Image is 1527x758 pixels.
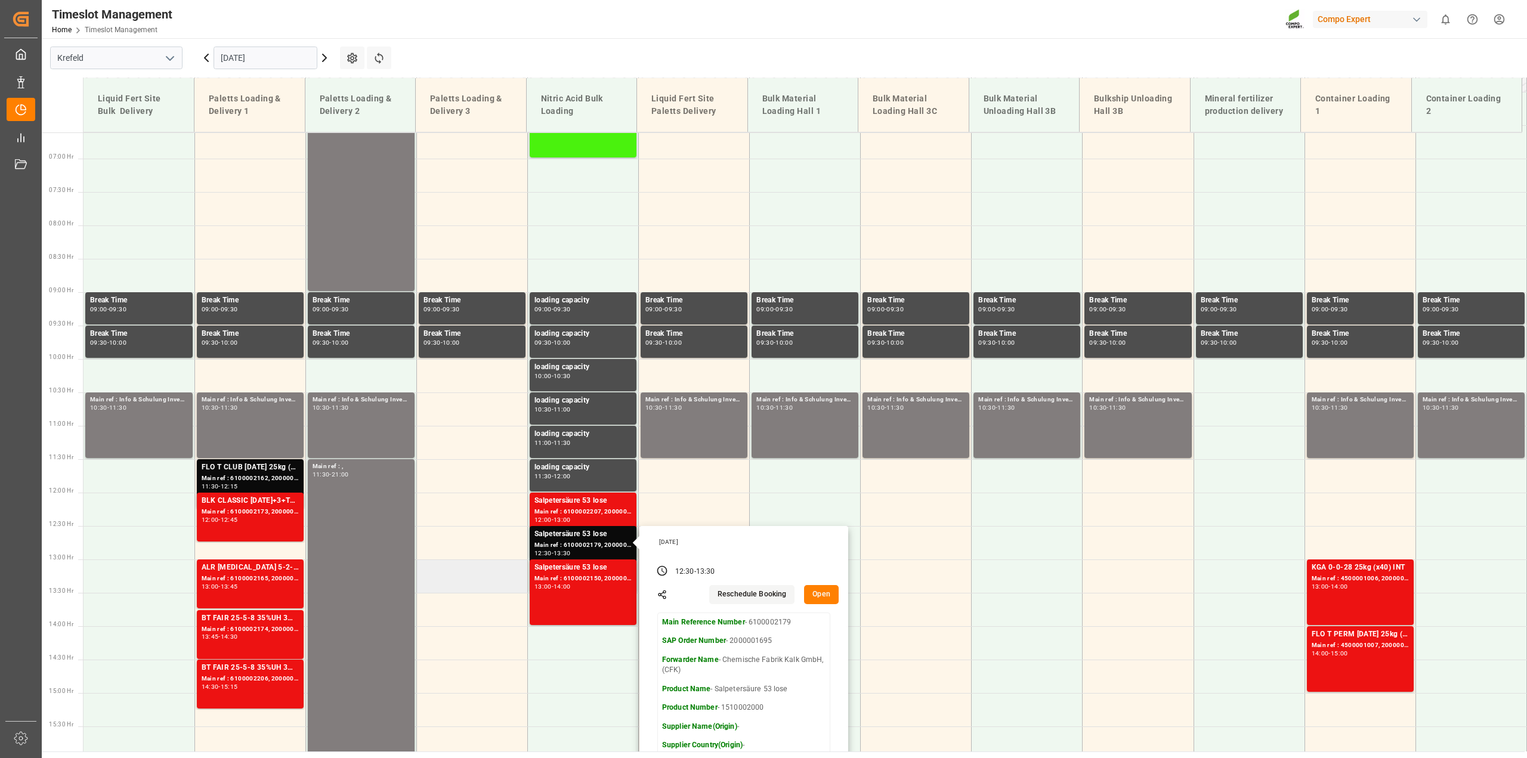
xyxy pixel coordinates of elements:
span: 11:30 Hr [49,454,73,460]
div: 13:30 [696,567,715,577]
div: KGA 0-0-28 25kg (x40) INT [1312,562,1409,574]
div: - [218,307,220,312]
div: 10:30 [1423,405,1440,410]
div: - [1440,307,1442,312]
div: - [663,340,664,345]
div: 09:30 [1442,307,1459,312]
div: Timeslot Management [52,5,172,23]
div: loading capacity [534,295,632,307]
div: Container Loading 1 [1310,88,1402,122]
strong: Product Number [662,703,718,711]
div: Break Time [1423,328,1520,340]
div: 14:30 [202,684,219,689]
div: 11:00 [554,407,571,412]
div: 12:45 [221,517,238,522]
div: - [552,584,554,589]
div: 10:30 [978,405,996,410]
div: - [1328,405,1330,410]
div: 09:30 [867,340,885,345]
div: - [885,405,886,410]
div: FLO T PERM [DATE] 25kg (x42) INT [1312,629,1409,641]
span: 08:00 Hr [49,220,73,227]
div: 09:30 [443,307,460,312]
div: Break Time [867,295,965,307]
div: - [1328,307,1330,312]
div: Break Time [756,295,854,307]
div: Container Loading 2 [1421,88,1513,122]
div: 09:00 [1312,307,1329,312]
span: 12:30 Hr [49,521,73,527]
p: - Salpetersäure 53 lose [662,684,826,695]
div: Main ref : Info & Schulung Inventur, [978,395,1075,405]
div: 13:00 [202,584,219,589]
div: Compo Expert [1313,11,1427,28]
span: 11:00 Hr [49,420,73,427]
div: - [1106,340,1108,345]
div: 11:30 [775,405,793,410]
div: loading capacity [534,361,632,373]
div: 09:30 [534,340,552,345]
div: - [1106,307,1108,312]
div: Main ref : 4500001007, 2000001046 [1312,641,1409,651]
div: 10:00 [664,340,682,345]
div: Main ref : Info & Schulung Inventur, [1089,395,1186,405]
div: 09:00 [313,307,330,312]
div: - [885,340,886,345]
div: - [329,307,331,312]
div: 10:30 [645,405,663,410]
div: Break Time [1201,295,1298,307]
div: 09:30 [202,340,219,345]
div: 09:00 [90,307,107,312]
div: 11:30 [332,405,349,410]
div: 10:30 [534,407,552,412]
div: - [996,307,997,312]
div: loading capacity [534,328,632,340]
div: Salpetersäure 53 lose [534,562,632,574]
div: loading capacity [534,462,632,474]
div: Main ref : Info & Schulung Inventur, [756,395,854,405]
div: Main ref : Info & Schulung Inventur, [1423,395,1520,405]
div: - [441,340,443,345]
div: 12:15 [221,484,238,489]
div: 10:00 [221,340,238,345]
div: - [774,340,775,345]
div: 12:30 [675,567,694,577]
div: 10:00 [1331,340,1348,345]
div: BT FAIR 25-5-8 35%UH 3M 25kg (x40) INTFET 6-0-12 KR 25kgx40 DE,AT,[GEOGRAPHIC_DATA],ES,ITFLO T CL... [202,612,299,624]
button: open menu [160,49,178,67]
div: Break Time [1312,328,1409,340]
div: Bulk Material Loading Hall 1 [758,88,849,122]
div: Break Time [202,328,299,340]
div: FLO T CLUB [DATE] 25kg (x40) INTBLK PREMIUM [DATE] 25kg(x40)D,EN,PL,FNLBT FAIR 25-5-8 35%UH 3M 25... [202,462,299,474]
div: 09:30 [1423,340,1440,345]
div: - [218,684,220,689]
div: 10:00 [534,373,552,379]
input: DD.MM.YYYY [214,47,317,69]
div: 10:30 [1089,405,1106,410]
div: 09:00 [1089,307,1106,312]
div: loading capacity [534,395,632,407]
img: Screenshot%202023-09-29%20at%2010.02.21.png_1712312052.png [1285,9,1305,30]
div: 09:30 [1312,340,1329,345]
div: 09:30 [1201,340,1218,345]
div: Main ref : 4500001006, 2000001046 [1312,574,1409,584]
span: 08:30 Hr [49,253,73,260]
div: ALR [MEDICAL_DATA] 5-2-5 25kg (x40) FRBT FAIR 25-5-8 35%UH 3M 25kg (x40) INT [202,562,299,574]
div: - [107,307,109,312]
div: Break Time [1201,328,1298,340]
div: 09:00 [424,307,441,312]
div: 10:30 [867,405,885,410]
p: - Chemische Fabrik Kalk GmbH, (CFK) [662,655,826,676]
div: 09:00 [534,307,552,312]
div: - [107,405,109,410]
div: Break Time [90,328,188,340]
button: Open [804,585,839,604]
div: Liquid Fert Site Paletts Delivery [647,88,738,122]
div: - [1440,405,1442,410]
div: - [329,405,331,410]
div: 09:30 [313,340,330,345]
div: 09:00 [978,307,996,312]
span: 07:30 Hr [49,187,73,193]
div: - [1106,405,1108,410]
button: show 0 new notifications [1432,6,1459,33]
